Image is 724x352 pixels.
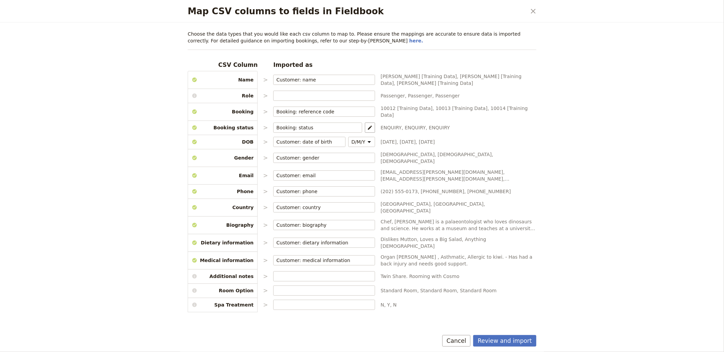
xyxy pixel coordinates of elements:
input: ​Clear input [276,257,365,264]
span: Biography [188,222,258,228]
span: ​ [367,154,372,161]
h3: CSV Column [188,61,258,69]
span: Chef, [PERSON_NAME] is a palaeontologist who loves dinosaurs and science. He works at a museum an... [380,218,536,232]
p: > [263,171,268,180]
a: here. [409,38,423,43]
span: Passenger, Passenger, Passenger [380,92,536,99]
span: Dietary information [188,239,258,246]
span: Room Option [188,287,258,294]
button: Cancel [442,335,471,347]
p: > [263,203,268,211]
button: Review and import [473,335,536,347]
p: > [263,187,268,196]
span: (202) 555-0173, [PHONE_NUMBER], [PHONE_NUMBER] [380,188,536,195]
input: ​Clear input [276,188,365,195]
span: Twin Share. Rooming with Cosmo [380,273,536,280]
p: > [263,272,268,280]
span: 10012 [Training Data], 10013 [Training Data], 10014 [Training Data] [380,105,536,118]
span: ​ [367,222,372,228]
span: ​ [367,257,372,264]
span: ENQUIRY, ENQUIRY, ENQUIRY [380,124,536,131]
span: Standard Room, Standard Room, Standard Room [380,287,536,294]
input: ​Clear input [276,124,352,131]
span: ​ [367,172,372,179]
span: Additional notes [188,273,258,280]
p: > [263,221,268,229]
span: ​ [367,204,372,211]
span: [DATE], [DATE], [DATE] [380,138,536,145]
p: > [263,301,268,309]
span: [PERSON_NAME] [Training Data], [PERSON_NAME] [Training Data], [PERSON_NAME] [Training Data] [380,73,536,87]
p: > [263,108,268,116]
span: ​ [367,76,372,83]
input: ​Clear input [276,76,365,83]
span: ​ [367,108,372,115]
p: > [263,76,268,84]
p: Choose the data types that you would like each csv column to map to. Please ensure the mappings a... [188,31,536,44]
p: > [263,286,268,295]
h2: Map CSV columns to fields in Fieldbook [188,6,526,16]
input: ​Clear input [276,204,365,211]
input: ​Clear input [276,108,365,115]
span: Booking [188,108,258,115]
p: > [263,239,268,247]
span: Gender [188,154,258,161]
span: ​ [354,124,359,131]
span: Medical information [188,257,258,264]
span: [EMAIL_ADDRESS][PERSON_NAME][DOMAIN_NAME], [EMAIL_ADDRESS][PERSON_NAME][DOMAIN_NAME], [EMAIL_ADDR... [380,169,536,182]
button: Close dialog [527,5,539,17]
p: > [263,124,268,132]
input: ​Clear input [276,172,365,179]
p: > [263,138,268,146]
span: Email [188,172,258,179]
span: N, Y, N [380,301,536,308]
input: ​Clear input [276,154,365,161]
span: [GEOGRAPHIC_DATA], [GEOGRAPHIC_DATA], [GEOGRAPHIC_DATA] [380,201,536,214]
p: > [263,92,268,100]
button: Map statuses [365,123,375,133]
span: Name [188,76,258,83]
span: DOB [188,138,258,145]
span: Booking status [188,124,258,131]
span: Phone [188,188,258,195]
span: Role [188,92,258,99]
p: > [263,154,268,162]
input: ​Clear input [276,222,365,228]
input: ​Clear input [276,239,365,246]
span: ​ [337,138,342,145]
span: Organ [PERSON_NAME] , Asthmatic, Allergic to kiwi. - Has had a back injury and needs good support. [380,254,536,267]
span: Spa Treatment [188,301,258,308]
span: ​ [367,239,372,246]
h3: Imported as [273,61,375,69]
span: Dislikes Mutton, Loves a Big Salad, Anything [DEMOGRAPHIC_DATA] [380,236,536,249]
span: Country [188,204,258,211]
span: [DEMOGRAPHIC_DATA], [DEMOGRAPHIC_DATA], [DEMOGRAPHIC_DATA] [380,151,536,165]
input: ​Clear input [276,138,336,145]
span: ​ [367,188,372,195]
p: > [263,256,268,264]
